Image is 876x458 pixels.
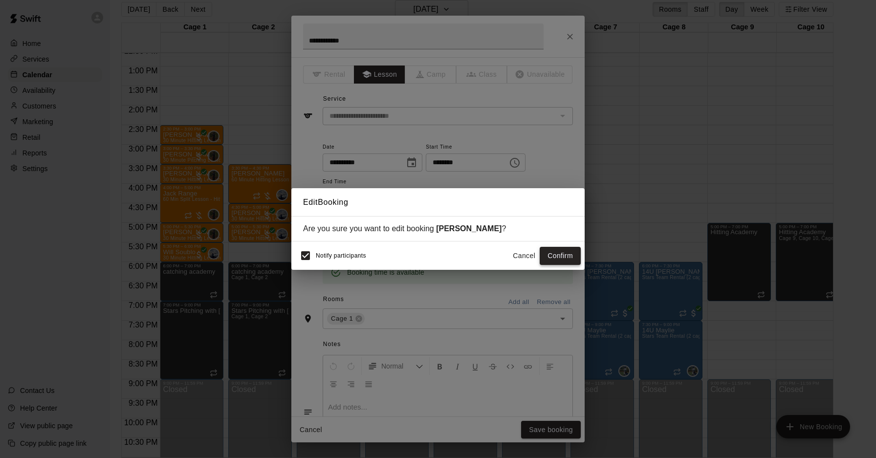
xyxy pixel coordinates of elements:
span: Notify participants [316,253,366,260]
button: Confirm [540,247,581,265]
button: Cancel [508,247,540,265]
h2: Edit Booking [291,188,585,217]
div: Are you sure you want to edit booking ? [303,224,573,233]
strong: [PERSON_NAME] [436,224,502,233]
